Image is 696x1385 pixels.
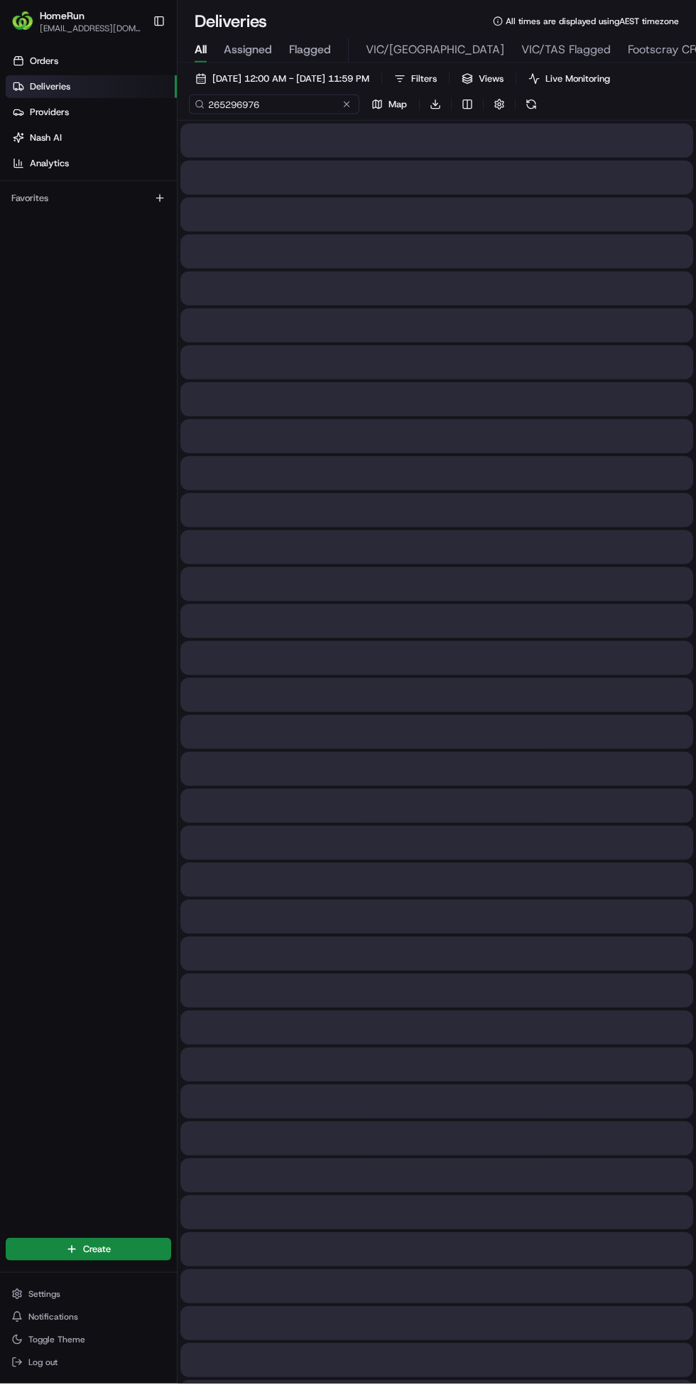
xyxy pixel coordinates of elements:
img: 8016278978528_b943e370aa5ada12b00a_72.png [30,136,55,161]
h1: Deliveries [195,11,267,34]
span: Settings [28,1290,60,1301]
span: Live Monitoring [545,74,610,87]
span: Flagged [289,43,331,60]
div: We're available if you need us! [64,150,195,161]
button: [EMAIL_ADDRESS][DOMAIN_NAME] [40,24,141,36]
span: VIC/[GEOGRAPHIC_DATA] [366,43,504,60]
button: Map [365,96,413,116]
img: 1736555255976-a54dd68f-1ca7-489b-9aae-adbdc363a1c4 [28,259,40,271]
button: See all [220,182,259,199]
input: Type to search [189,96,359,116]
span: API Documentation [134,318,228,332]
span: Filters [411,74,437,87]
input: Clear [37,92,234,107]
span: Nash AI [30,133,62,146]
button: Filters [388,70,443,90]
span: Toggle Theme [28,1335,85,1347]
span: Log out [28,1358,58,1369]
span: 9:05 AM [126,220,161,232]
a: 💻API Documentation [114,312,234,338]
button: Refresh [521,96,541,116]
button: Toggle Theme [6,1331,171,1351]
img: Maksim Mikheev [14,207,37,230]
a: 📗Knowledge Base [9,312,114,338]
span: Create [83,1244,111,1257]
a: Orders [6,51,177,74]
span: Deliveries [30,82,70,95]
span: Providers [30,107,69,120]
div: Past conversations [14,185,91,196]
button: Notifications [6,1308,171,1328]
img: 1736555255976-a54dd68f-1ca7-489b-9aae-adbdc363a1c4 [14,136,40,161]
span: [DATE] 12:00 AM - [DATE] 11:59 PM [212,74,369,87]
span: Orders [30,56,58,69]
span: All times are displayed using AEST timezone [506,17,679,28]
span: Pylon [141,352,172,363]
img: 1736555255976-a54dd68f-1ca7-489b-9aae-adbdc363a1c4 [28,221,40,232]
div: 💻 [120,319,131,330]
span: Views [479,74,504,87]
span: [DATE] [126,259,155,270]
a: Powered byPylon [100,352,172,363]
button: Start new chat [241,140,259,157]
img: Masood Aslam [14,245,37,268]
span: VIC/TAS Flagged [521,43,611,60]
button: [DATE] 12:00 AM - [DATE] 11:59 PM [189,70,376,90]
button: Log out [6,1354,171,1374]
button: Settings [6,1286,171,1305]
span: • [118,259,123,270]
span: Map [388,99,407,112]
button: Views [455,70,510,90]
img: HomeRun [11,11,34,34]
img: Nash [14,14,43,43]
button: HomeRun [40,10,85,24]
div: Start new chat [64,136,233,150]
span: Notifications [28,1313,78,1324]
div: 📗 [14,319,26,330]
span: Assigned [224,43,272,60]
span: • [118,220,123,232]
button: Live Monitoring [522,70,616,90]
span: [PERSON_NAME] [44,259,115,270]
a: Nash AI [6,128,177,151]
span: Knowledge Base [28,318,109,332]
span: Analytics [30,158,69,171]
button: HomeRunHomeRun[EMAIL_ADDRESS][DOMAIN_NAME] [6,6,147,40]
span: All [195,43,207,60]
a: Deliveries [6,77,177,99]
p: Welcome 👋 [14,57,259,80]
div: Favorites [6,188,171,211]
a: Providers [6,102,177,125]
span: [PERSON_NAME] [44,220,115,232]
a: Analytics [6,153,177,176]
button: Create [6,1239,171,1262]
